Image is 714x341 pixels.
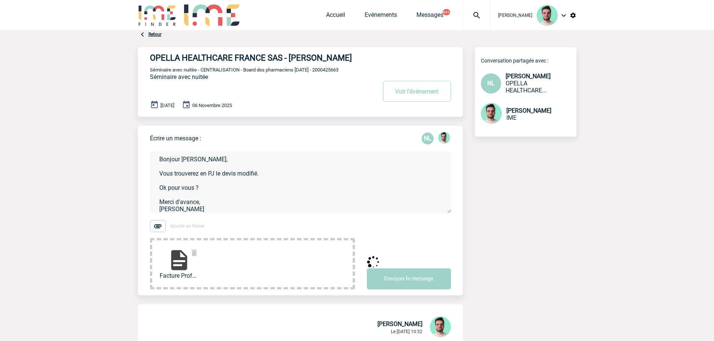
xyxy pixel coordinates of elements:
[367,268,451,289] button: Envoyer le message
[160,103,174,108] span: [DATE]
[422,133,434,144] div: Nadia LOUZANI
[416,11,443,22] a: Messages
[481,58,576,64] p: Conversation partagée avec :
[443,9,450,15] button: 99+
[365,11,397,22] a: Evénements
[160,272,199,279] span: Facture Proforma 587...
[138,4,177,26] img: IME-Finder
[506,107,551,114] span: [PERSON_NAME]
[430,316,451,337] img: 121547-2.png
[487,80,495,87] span: NL
[150,53,354,63] h4: OPELLA HEALTHCARE FRANCE SAS - [PERSON_NAME]
[537,5,558,26] img: 121547-2.png
[422,133,434,144] p: NL
[506,114,516,121] span: IME
[148,32,162,37] a: Retour
[167,248,191,272] img: file-document.svg
[326,11,345,22] a: Accueil
[391,329,422,334] span: Le [DATE] 10:32
[506,80,546,94] span: OPELLA HEALTHCARE FRANCE SAS
[377,320,422,328] span: [PERSON_NAME]
[170,223,205,229] span: Ajouter un fichier
[192,103,232,108] span: 06 Novembre 2025
[481,103,502,124] img: 121547-2.png
[438,132,450,145] div: Benjamin ROLAND
[190,248,199,257] img: delete.svg
[383,81,451,102] button: Voir l'événement
[150,135,201,142] p: Écrire un message :
[438,132,450,144] img: 121547-2.png
[498,13,532,18] span: [PERSON_NAME]
[150,67,338,73] span: Séminaire avec nuitée - CENTRALISATION - Board des pharmaciens [DATE] - 2000425663
[506,73,551,80] span: [PERSON_NAME]
[150,73,208,80] span: Séminaire avec nuitée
